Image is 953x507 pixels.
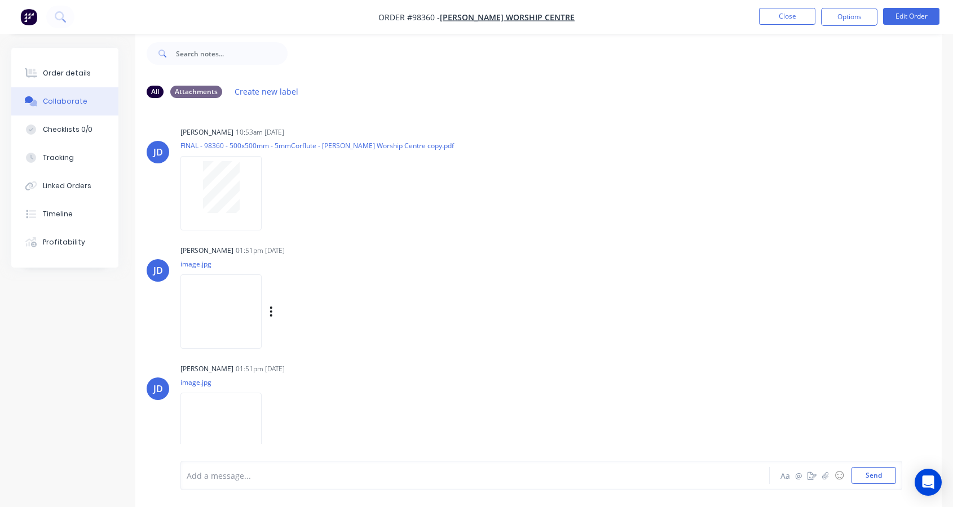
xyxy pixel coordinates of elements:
[883,8,939,25] button: Edit Order
[792,469,805,482] button: @
[236,127,284,137] div: 10:53am [DATE]
[11,228,118,256] button: Profitability
[11,115,118,144] button: Checklists 0/0
[11,172,118,200] button: Linked Orders
[229,84,305,99] button: Create new label
[170,86,222,98] div: Attachments
[778,469,792,482] button: Aa
[43,181,91,191] div: Linked Orders
[43,96,87,106] div: Collaborate
[43,209,73,219] div: Timeline
[180,364,233,374] div: [PERSON_NAME]
[440,12,575,23] a: [PERSON_NAME] Worship Centre
[236,364,285,374] div: 01:51pm [DATE]
[378,12,440,23] span: Order #98360 -
[20,8,37,25] img: Factory
[236,246,285,256] div: 01:51pm [DATE]
[180,246,233,256] div: [PERSON_NAME]
[176,42,288,65] input: Search notes...
[832,469,846,482] button: ☺
[180,141,454,150] p: FINAL - 98360 - 500x500mm - 5mmCorflute - [PERSON_NAME] Worship Centre copy.pdf
[821,8,877,26] button: Options
[851,467,896,484] button: Send
[180,259,387,269] p: image.jpg
[43,68,91,78] div: Order details
[11,59,118,87] button: Order details
[43,153,74,163] div: Tracking
[180,377,273,387] p: image.jpg
[43,237,85,247] div: Profitability
[153,145,163,159] div: JD
[147,86,164,98] div: All
[915,469,942,496] div: Open Intercom Messenger
[11,87,118,115] button: Collaborate
[11,200,118,228] button: Timeline
[180,127,233,137] div: [PERSON_NAME]
[11,144,118,172] button: Tracking
[759,8,815,25] button: Close
[153,382,163,395] div: JD
[43,124,92,135] div: Checklists 0/0
[153,264,163,277] div: JD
